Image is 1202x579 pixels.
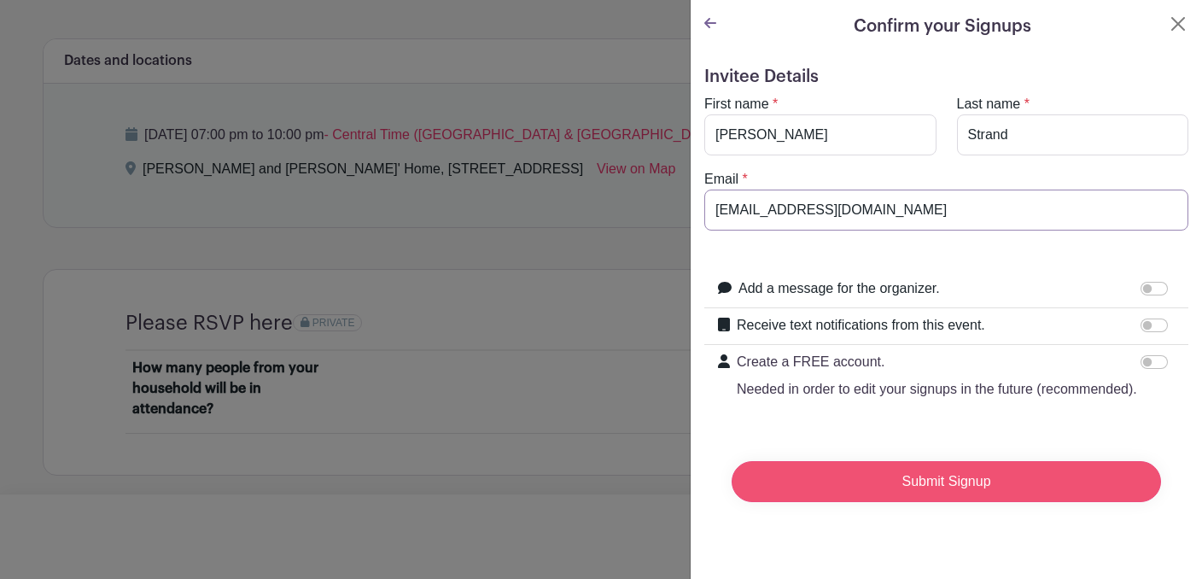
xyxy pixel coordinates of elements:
[854,14,1031,39] h5: Confirm your Signups
[957,94,1021,114] label: Last name
[737,352,1137,372] p: Create a FREE account.
[732,461,1161,502] input: Submit Signup
[737,379,1137,400] p: Needed in order to edit your signups in the future (recommended).
[704,169,738,190] label: Email
[704,67,1188,87] h5: Invitee Details
[738,278,940,299] label: Add a message for the organizer.
[704,94,769,114] label: First name
[737,315,985,336] label: Receive text notifications from this event.
[1168,14,1188,34] button: Close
